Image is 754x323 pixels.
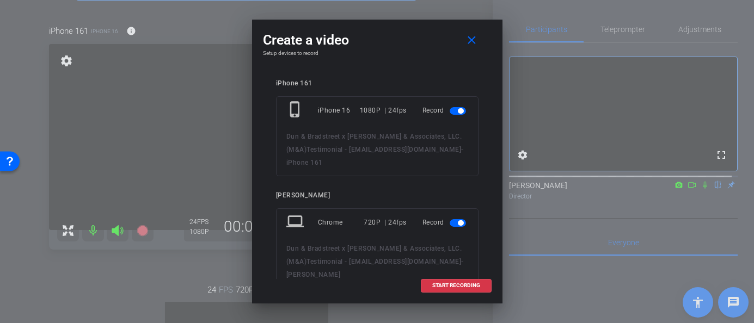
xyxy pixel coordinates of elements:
[276,79,479,88] div: iPhone 161
[318,213,364,232] div: Chrome
[263,30,492,50] div: Create a video
[461,146,464,153] span: -
[364,213,407,232] div: 720P | 24fps
[286,271,341,278] span: [PERSON_NAME]
[422,213,468,232] div: Record
[286,245,462,265] span: Dun & Bradstreet x [PERSON_NAME] & Associates, LLC. (M&A)Testimonial - [EMAIL_ADDRESS][DOMAIN_NAME]
[286,159,323,166] span: iPhone 161
[432,283,480,288] span: START RECORDING
[286,133,462,153] span: Dun & Bradstreet x [PERSON_NAME] & Associates, LLC. (M&A)Testimonial - [EMAIL_ADDRESS][DOMAIN_NAME]
[286,101,306,120] mat-icon: phone_iphone
[276,191,479,200] div: [PERSON_NAME]
[461,258,464,265] span: -
[286,213,306,232] mat-icon: laptop
[360,101,407,120] div: 1080P | 24fps
[421,279,492,293] button: START RECORDING
[465,34,479,47] mat-icon: close
[422,101,468,120] div: Record
[263,50,492,57] h4: Setup devices to record
[318,101,360,120] div: iPhone 16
